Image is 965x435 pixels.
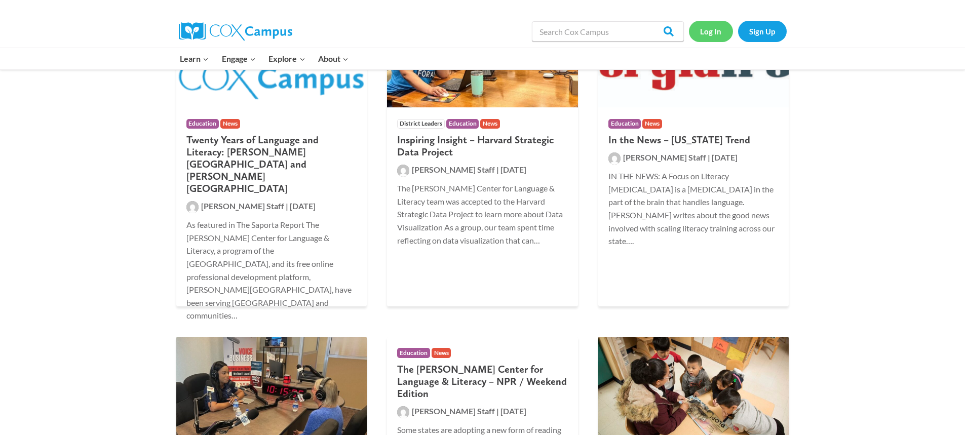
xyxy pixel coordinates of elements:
span: | [286,201,288,211]
span: [PERSON_NAME] Staff [623,152,706,162]
a: Sign Up [738,21,787,42]
h2: In the News – [US_STATE] Trend [608,134,779,146]
button: Child menu of Engage [215,48,262,69]
p: IN THE NEWS: A Focus on Literacy [MEDICAL_DATA] is a [MEDICAL_DATA] in the part of the brain that... [608,170,779,248]
span: News [480,119,500,129]
nav: Secondary Navigation [689,21,787,42]
a: Strategic Data Visualizations District Leaders Education News Inspiring Insight – Harvard Strateg... [387,6,578,306]
span: | [496,165,499,174]
span: [PERSON_NAME] Staff [412,406,495,416]
p: As featured in The Saporta Report The [PERSON_NAME] Center for Language & Literacy, a program of ... [186,218,357,322]
span: [DATE] [712,152,738,162]
span: Education [446,119,479,129]
span: [DATE] [500,406,526,416]
span: Education [397,348,430,358]
button: Child menu of Learn [174,48,216,69]
span: District Leaders [397,119,445,129]
span: Education [186,119,219,129]
span: [DATE] [500,165,526,174]
button: Child menu of About [312,48,355,69]
span: [DATE] [290,201,316,211]
a: Education News Twenty Years of Language and Literacy: [PERSON_NAME][GEOGRAPHIC_DATA] and [PERSON_... [176,6,367,306]
span: News [220,119,240,129]
span: [PERSON_NAME] Staff [201,201,284,211]
h2: Twenty Years of Language and Literacy: [PERSON_NAME][GEOGRAPHIC_DATA] and [PERSON_NAME][GEOGRAPHI... [186,134,357,194]
span: | [496,406,499,416]
a: Georgia Trend Education News In the News – [US_STATE] Trend [PERSON_NAME] Staff | [DATE] IN THE N... [598,6,789,306]
a: Log In [689,21,733,42]
span: | [708,152,710,162]
h2: The [PERSON_NAME] Center for Language & Literacy – NPR / Weekend Edition [397,363,568,400]
input: Search Cox Campus [532,21,684,42]
span: [PERSON_NAME] Staff [412,165,495,174]
p: The [PERSON_NAME] Center for Language & Literacy team was accepted to the Harvard Strategic Data ... [397,182,568,247]
button: Child menu of Explore [262,48,312,69]
span: News [432,348,451,358]
h2: Inspiring Insight – Harvard Strategic Data Project [397,134,568,158]
span: News [642,119,662,129]
span: Education [608,119,641,129]
img: Cox Campus [179,22,292,41]
nav: Primary Navigation [174,48,355,69]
